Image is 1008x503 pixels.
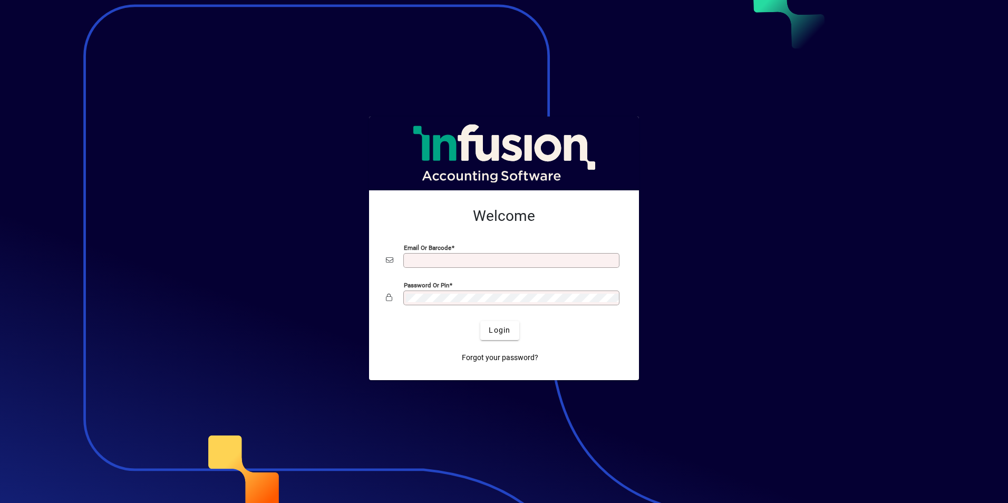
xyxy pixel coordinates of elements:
button: Login [480,321,519,340]
mat-label: Password or Pin [404,281,449,288]
a: Forgot your password? [458,349,542,367]
span: Forgot your password? [462,352,538,363]
mat-label: Email or Barcode [404,244,451,251]
h2: Welcome [386,207,622,225]
span: Login [489,325,510,336]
